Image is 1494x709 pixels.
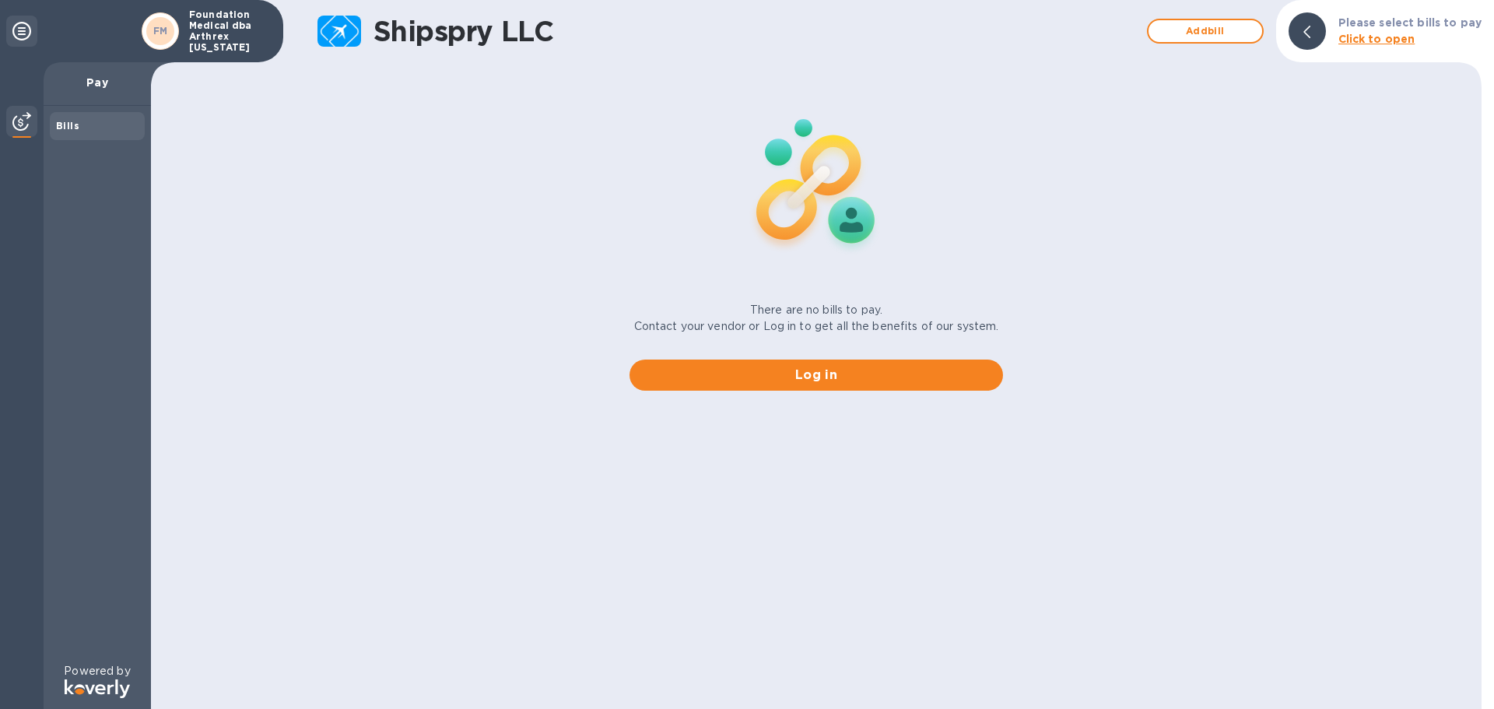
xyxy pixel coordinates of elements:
b: Click to open [1338,33,1415,45]
button: Log in [630,360,1003,391]
b: FM [153,25,168,37]
b: Please select bills to pay [1338,16,1482,29]
p: There are no bills to pay. Contact your vendor or Log in to get all the benefits of our system. [634,302,999,335]
p: Pay [56,75,139,90]
h1: Shipspry LLC [373,15,1139,47]
span: Log in [642,366,991,384]
span: Add bill [1161,22,1250,40]
p: Powered by [64,663,130,679]
p: Foundation Medical dba Arthrex [US_STATE] [189,9,267,53]
button: Addbill [1147,19,1264,44]
b: Bills [56,120,79,132]
img: Logo [65,679,130,698]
